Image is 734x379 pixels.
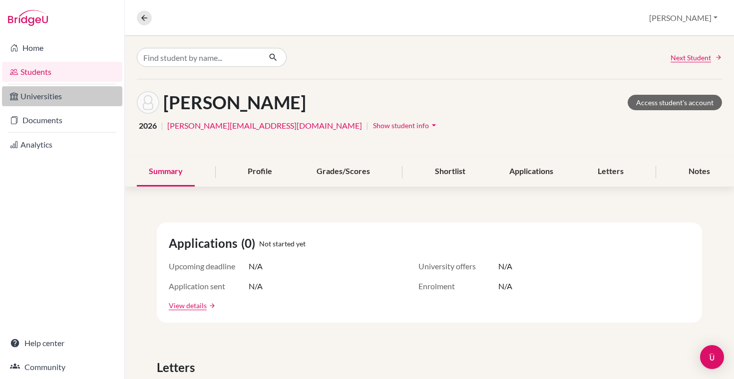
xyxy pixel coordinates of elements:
a: Next Student [671,52,722,63]
div: Shortlist [423,157,477,187]
a: Help center [2,333,122,353]
span: (0) [241,234,259,252]
a: Documents [2,110,122,130]
button: Show student infoarrow_drop_down [372,118,439,133]
img: Bridge-U [8,10,48,26]
input: Find student by name... [137,48,261,67]
div: Open Intercom Messenger [700,345,724,369]
span: Letters [157,359,199,377]
span: Enrolment [418,280,498,292]
div: Applications [497,157,565,187]
a: Home [2,38,122,58]
a: Analytics [2,135,122,155]
span: N/A [498,260,512,272]
span: N/A [498,280,512,292]
img: James David WOODFINE's avatar [137,91,159,114]
div: Summary [137,157,195,187]
a: Community [2,357,122,377]
span: | [366,120,368,132]
span: Application sent [169,280,249,292]
span: Show student info [373,121,429,130]
a: [PERSON_NAME][EMAIL_ADDRESS][DOMAIN_NAME] [167,120,362,132]
span: | [161,120,163,132]
a: Universities [2,86,122,106]
span: N/A [249,280,263,292]
div: Grades/Scores [305,157,382,187]
a: Students [2,62,122,82]
div: Profile [236,157,284,187]
h1: [PERSON_NAME] [163,92,306,113]
button: [PERSON_NAME] [645,8,722,27]
a: Access student's account [628,95,722,110]
span: University offers [418,260,498,272]
a: arrow_forward [207,302,216,309]
a: View details [169,300,207,311]
span: Next Student [671,52,711,63]
span: Not started yet [259,238,306,249]
div: Letters [586,157,636,187]
span: Upcoming deadline [169,260,249,272]
span: N/A [249,260,263,272]
i: arrow_drop_down [429,120,439,130]
div: Notes [677,157,722,187]
span: Applications [169,234,241,252]
span: 2026 [139,120,157,132]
